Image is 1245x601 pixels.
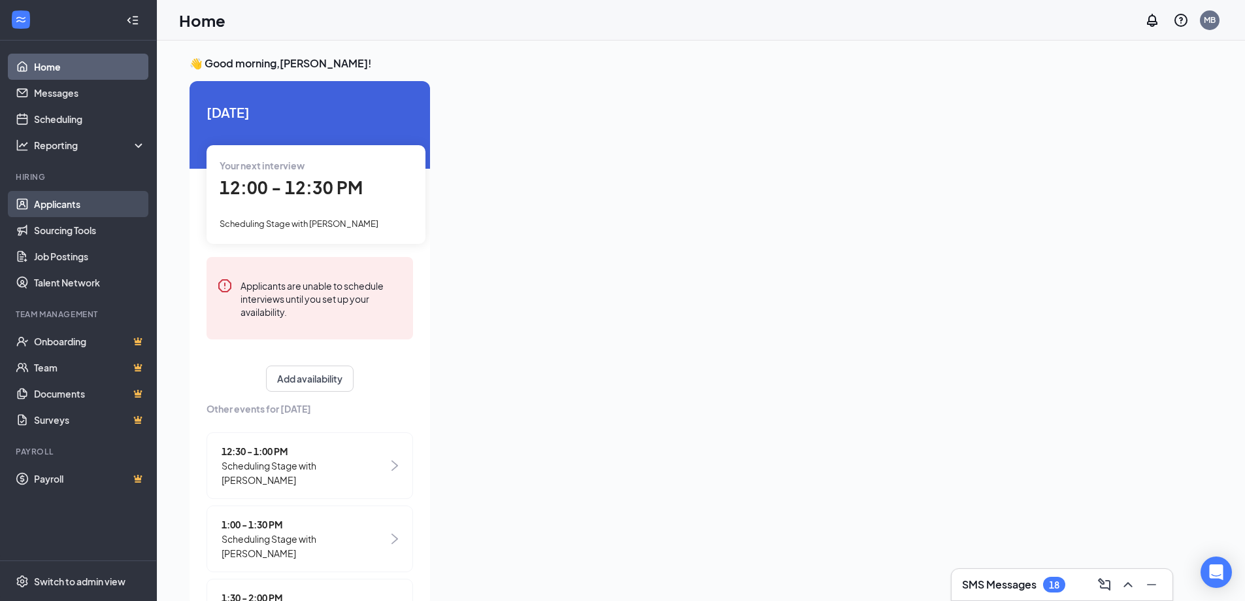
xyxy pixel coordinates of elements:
[34,80,146,106] a: Messages
[1141,574,1162,595] button: Minimize
[217,278,233,294] svg: Error
[266,366,354,392] button: Add availability
[1120,577,1136,592] svg: ChevronUp
[34,139,146,152] div: Reporting
[222,458,388,487] span: Scheduling Stage with [PERSON_NAME]
[34,54,146,80] a: Home
[962,577,1037,592] h3: SMS Messages
[207,402,413,416] span: Other events for [DATE]
[1118,574,1138,595] button: ChevronUp
[34,466,146,492] a: PayrollCrown
[1144,577,1159,592] svg: Minimize
[16,171,143,182] div: Hiring
[1049,579,1059,591] div: 18
[34,575,125,588] div: Switch to admin view
[220,160,305,171] span: Your next interview
[126,14,139,27] svg: Collapse
[16,575,29,588] svg: Settings
[190,56,1172,71] h3: 👋 Good morning, [PERSON_NAME] !
[241,278,403,318] div: Applicants are unable to schedule interviews until you set up your availability.
[1204,14,1216,26] div: MB
[179,9,225,31] h1: Home
[220,218,378,229] span: Scheduling Stage with [PERSON_NAME]
[222,517,388,532] span: 1:00 - 1:30 PM
[222,532,388,560] span: Scheduling Stage with [PERSON_NAME]
[34,328,146,354] a: OnboardingCrown
[14,13,27,26] svg: WorkstreamLogo
[1201,557,1232,588] div: Open Intercom Messenger
[1144,12,1160,28] svg: Notifications
[34,106,146,132] a: Scheduling
[34,407,146,433] a: SurveysCrown
[222,444,388,458] span: 12:30 - 1:00 PM
[1094,574,1115,595] button: ComposeMessage
[16,139,29,152] svg: Analysis
[34,191,146,217] a: Applicants
[34,269,146,296] a: Talent Network
[34,354,146,381] a: TeamCrown
[34,243,146,269] a: Job Postings
[34,217,146,243] a: Sourcing Tools
[16,446,143,457] div: Payroll
[16,309,143,320] div: Team Management
[1097,577,1112,592] svg: ComposeMessage
[207,102,413,122] span: [DATE]
[1173,12,1189,28] svg: QuestionInfo
[34,381,146,407] a: DocumentsCrown
[220,177,363,198] span: 12:00 - 12:30 PM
